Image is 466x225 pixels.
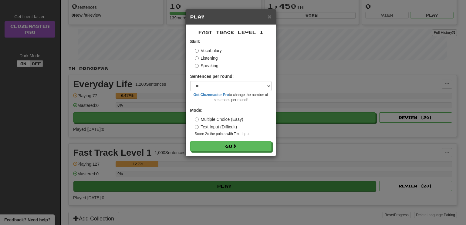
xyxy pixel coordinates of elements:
[190,108,203,113] strong: Mode:
[195,56,199,60] input: Listening
[268,13,271,20] span: ×
[268,13,271,20] button: Close
[195,124,237,130] label: Text Input (Difficult)
[190,73,234,79] label: Sentences per round:
[194,93,229,97] a: Get Clozemaster Pro
[190,39,200,44] strong: Skill:
[190,141,272,151] button: Go
[190,14,272,20] h5: Play
[195,117,199,121] input: Multiple Choice (Easy)
[195,48,222,54] label: Vocabulary
[195,116,243,122] label: Multiple Choice (Easy)
[195,131,272,137] small: Score 2x the points with Text Input !
[195,63,218,69] label: Speaking
[195,55,218,61] label: Listening
[190,92,272,103] small: to change the number of sentences per round!
[198,30,263,35] span: Fast Track Level 1
[195,125,199,129] input: Text Input (Difficult)
[195,49,199,53] input: Vocabulary
[195,64,199,68] input: Speaking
